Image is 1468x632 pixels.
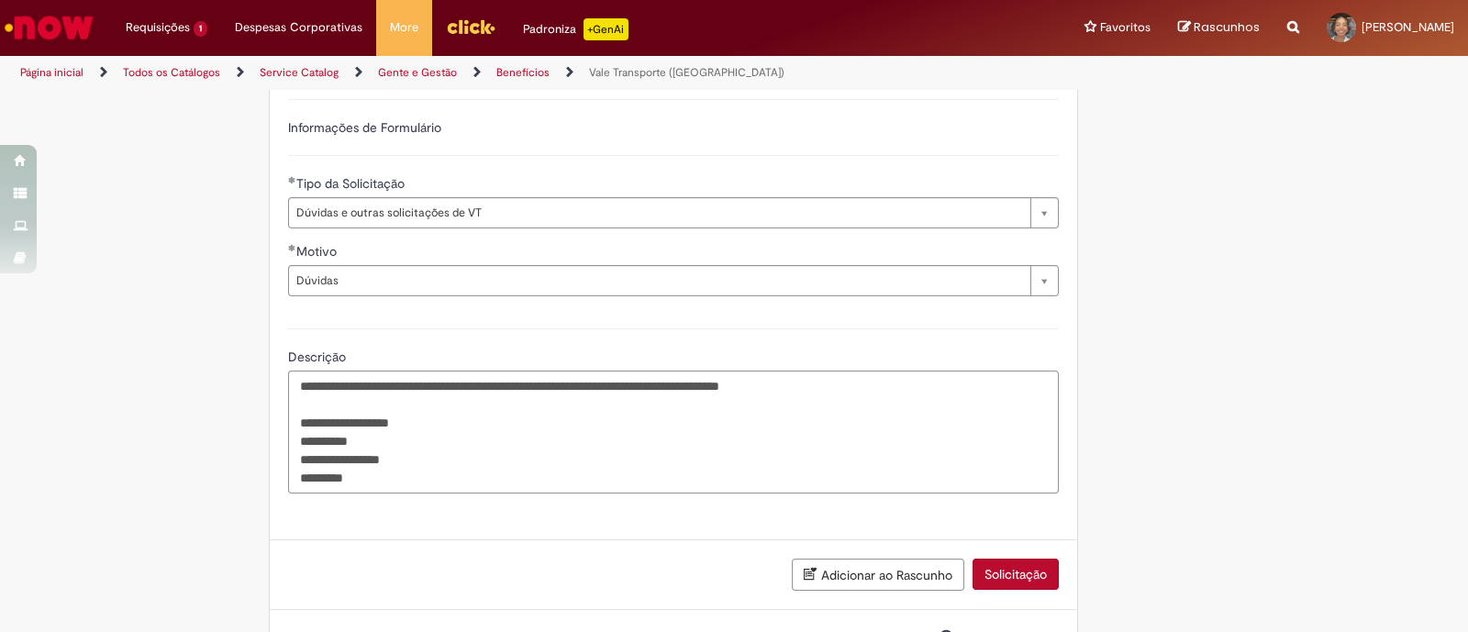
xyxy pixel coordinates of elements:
[589,65,784,80] a: Vale Transporte ([GEOGRAPHIC_DATA])
[288,371,1059,493] textarea: Descrição
[378,65,457,80] a: Gente e Gestão
[123,65,220,80] a: Todos os Catálogos
[523,18,628,40] div: Padroniza
[126,18,190,37] span: Requisições
[20,65,83,80] a: Página inicial
[288,176,296,183] span: Obrigatório Preenchido
[296,266,1021,295] span: Dúvidas
[288,119,441,136] label: Informações de Formulário
[235,18,362,37] span: Despesas Corporativas
[2,9,96,46] img: ServiceNow
[194,21,207,37] span: 1
[296,175,408,192] span: Tipo da Solicitação
[296,243,340,260] span: Motivo
[296,198,1021,227] span: Dúvidas e outras solicitações de VT
[584,18,628,40] p: +GenAi
[260,65,339,80] a: Service Catalog
[446,13,495,40] img: click_logo_yellow_360x200.png
[1362,19,1454,35] span: [PERSON_NAME]
[1194,18,1260,36] span: Rascunhos
[1178,19,1260,37] a: Rascunhos
[14,56,965,90] ul: Trilhas de página
[1100,18,1151,37] span: Favoritos
[390,18,418,37] span: More
[288,349,350,365] span: Descrição
[792,559,964,591] button: Adicionar ao Rascunho
[973,559,1059,590] button: Solicitação
[496,65,550,80] a: Benefícios
[288,244,296,251] span: Obrigatório Preenchido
